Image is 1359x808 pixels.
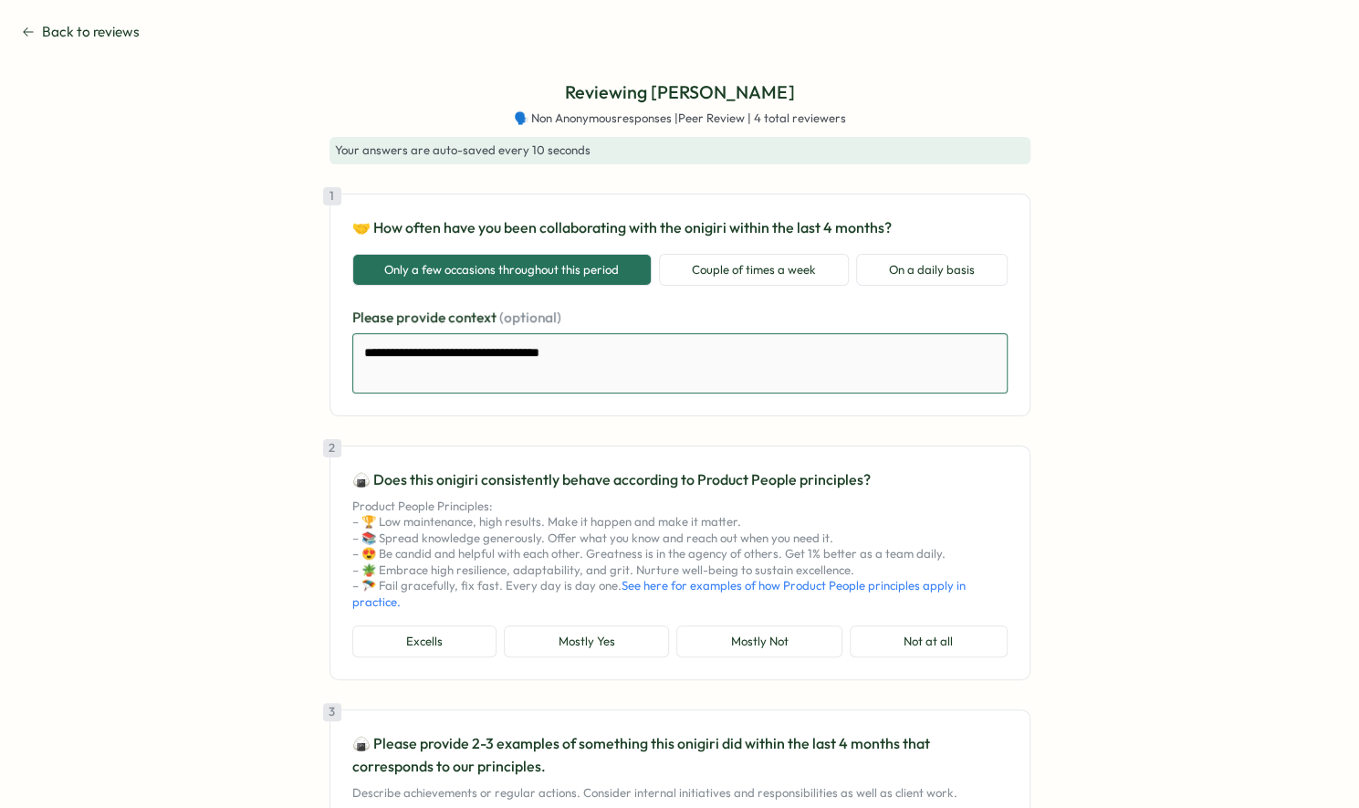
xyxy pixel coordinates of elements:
button: Not at all [850,625,1008,658]
div: 1 [323,187,341,205]
p: Reviewing [PERSON_NAME] [565,79,795,107]
span: (optional) [499,309,561,326]
div: 2 [323,439,341,457]
button: On a daily basis [856,254,1008,287]
p: Product People Principles: – 🏆 Low maintenance, high results. Make it happen and make it matter. ... [352,498,1008,611]
p: Describe achievements or regular actions. Consider internal initiatives and responsibilities as w... [352,785,1008,802]
button: Couple of times a week [659,254,849,287]
span: Your answers are auto-saved every 10 seconds [335,142,591,157]
a: See here for examples of how Product People principles apply in practice. [352,578,966,609]
span: Please [352,309,396,326]
p: 🍙 Does this onigiri consistently behave according to Product People principles? [352,468,1008,491]
button: Back to reviews [22,22,140,42]
button: Mostly Not [676,625,842,658]
p: 🍙 Please provide 2-3 examples of something this onigiri did within the last 4 months that corresp... [352,732,1008,778]
span: provide [396,309,448,326]
p: 🤝 How often have you been collaborating with the onigiri within the last 4 months? [352,216,1008,239]
button: Mostly Yes [504,625,669,658]
button: Only a few occasions throughout this period [352,254,653,287]
span: Back to reviews [42,22,140,42]
span: 🗣️ Non Anonymous responses | Peer Review | 4 total reviewers [514,110,846,127]
span: context [448,309,499,326]
button: Excells [352,625,497,658]
div: 3 [323,703,341,721]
